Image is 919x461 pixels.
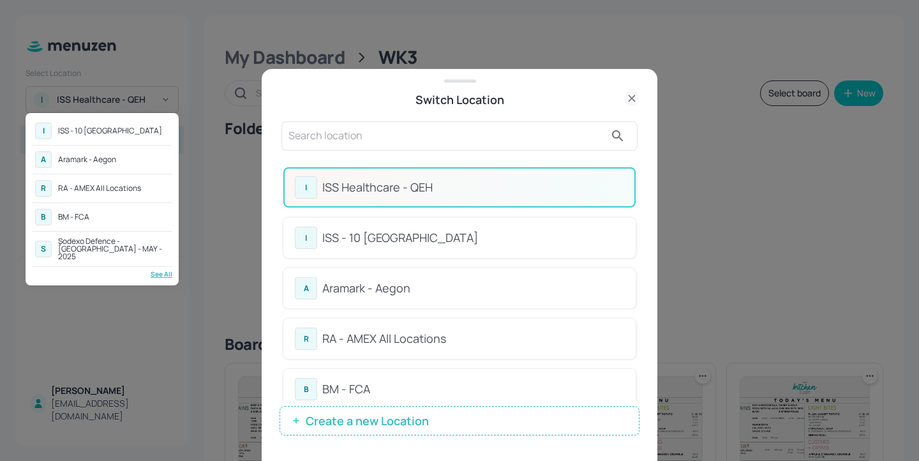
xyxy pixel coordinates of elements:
[58,238,169,261] div: Sodexo Defence - [GEOGRAPHIC_DATA] - MAY - 2025
[35,151,52,168] div: A
[32,269,172,279] div: See All
[35,241,52,257] div: S
[35,123,52,139] div: I
[58,213,89,221] div: BM - FCA
[35,209,52,225] div: B
[35,180,52,197] div: R
[58,127,162,135] div: ISS - 10 [GEOGRAPHIC_DATA]
[58,185,141,192] div: RA - AMEX All Locations
[58,156,116,163] div: Aramark - Aegon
